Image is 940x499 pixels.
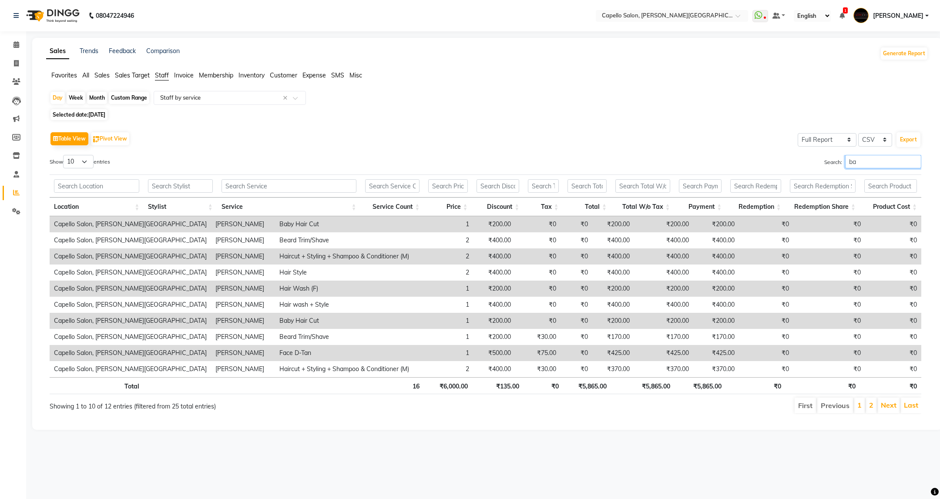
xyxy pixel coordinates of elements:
[693,232,739,248] td: ₹400.00
[592,313,634,329] td: ₹200.00
[217,198,361,216] th: Service: activate to sort column ascending
[515,265,561,281] td: ₹0
[524,198,563,216] th: Tax: activate to sort column ascending
[739,345,793,361] td: ₹0
[730,179,781,193] input: Search Redemption
[415,248,474,265] td: 2
[615,179,670,193] input: Search Total W/o Tax
[634,248,693,265] td: ₹400.00
[211,345,275,361] td: [PERSON_NAME]
[415,216,474,232] td: 1
[473,361,515,377] td: ₹400.00
[515,313,561,329] td: ₹0
[739,313,793,329] td: ₹0
[515,297,561,313] td: ₹0
[567,179,607,193] input: Search Total
[634,329,693,345] td: ₹170.00
[739,281,793,297] td: ₹0
[839,12,845,20] a: 1
[473,281,515,297] td: ₹200.00
[881,47,927,60] button: Generate Report
[739,265,793,281] td: ₹0
[155,71,169,79] span: Staff
[50,297,211,313] td: Capello Salon, [PERSON_NAME][GEOGRAPHIC_DATA]
[472,198,524,216] th: Discount: activate to sort column ascending
[592,281,634,297] td: ₹200.00
[222,179,356,193] input: Search Service
[275,265,415,281] td: Hair Style
[865,248,921,265] td: ₹0
[473,329,515,345] td: ₹200.00
[275,297,415,313] td: Hair wash + Style
[50,109,107,120] span: Selected date:
[211,329,275,345] td: [PERSON_NAME]
[739,232,793,248] td: ₹0
[473,297,515,313] td: ₹400.00
[561,361,592,377] td: ₹0
[302,71,326,79] span: Expense
[211,281,275,297] td: [PERSON_NAME]
[528,179,558,193] input: Search Tax
[424,377,472,394] th: ₹6,000.00
[211,248,275,265] td: [PERSON_NAME]
[561,281,592,297] td: ₹0
[174,71,194,79] span: Invoice
[275,313,415,329] td: Baby Hair Cut
[869,401,873,409] a: 2
[63,155,94,168] select: Showentries
[634,313,693,329] td: ₹200.00
[561,329,592,345] td: ₹0
[50,216,211,232] td: Capello Salon, [PERSON_NAME][GEOGRAPHIC_DATA]
[67,92,85,104] div: Week
[592,345,634,361] td: ₹425.00
[561,297,592,313] td: ₹0
[865,345,921,361] td: ₹0
[211,216,275,232] td: [PERSON_NAME]
[793,297,865,313] td: ₹0
[50,313,211,329] td: Capello Salon, [PERSON_NAME][GEOGRAPHIC_DATA]
[473,265,515,281] td: ₹400.00
[865,297,921,313] td: ₹0
[611,198,675,216] th: Total W/o Tax: activate to sort column ascending
[22,3,82,28] img: logo
[238,71,265,79] span: Inventory
[50,92,65,104] div: Day
[349,71,362,79] span: Misc
[415,232,474,248] td: 2
[50,265,211,281] td: Capello Salon, [PERSON_NAME][GEOGRAPHIC_DATA]
[211,232,275,248] td: [PERSON_NAME]
[786,377,860,394] th: ₹0
[94,71,110,79] span: Sales
[91,132,129,145] button: Pivot View
[693,329,739,345] td: ₹170.00
[611,377,675,394] th: ₹5,865.00
[211,313,275,329] td: [PERSON_NAME]
[515,329,561,345] td: ₹30.00
[415,345,474,361] td: 1
[845,155,921,168] input: Search:
[211,265,275,281] td: [PERSON_NAME]
[561,248,592,265] td: ₹0
[50,377,144,394] th: Total
[270,71,297,79] span: Customer
[592,232,634,248] td: ₹400.00
[50,198,144,216] th: Location: activate to sort column ascending
[515,361,561,377] td: ₹30.00
[275,361,415,377] td: Haircut + Styling + Shampoo & Conditioner (M)
[793,345,865,361] td: ₹0
[415,297,474,313] td: 1
[693,313,739,329] td: ₹200.00
[148,179,213,193] input: Search Stylist
[275,216,415,232] td: Baby Hair Cut
[524,377,563,394] th: ₹0
[904,401,918,409] a: Last
[693,297,739,313] td: ₹400.00
[693,216,739,232] td: ₹200.00
[473,216,515,232] td: ₹200.00
[739,329,793,345] td: ₹0
[472,377,524,394] th: ₹135.00
[50,397,405,411] div: Showing 1 to 10 of 12 entries (filtered from 25 total entries)
[82,71,89,79] span: All
[50,345,211,361] td: Capello Salon, [PERSON_NAME][GEOGRAPHIC_DATA]
[739,361,793,377] td: ₹0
